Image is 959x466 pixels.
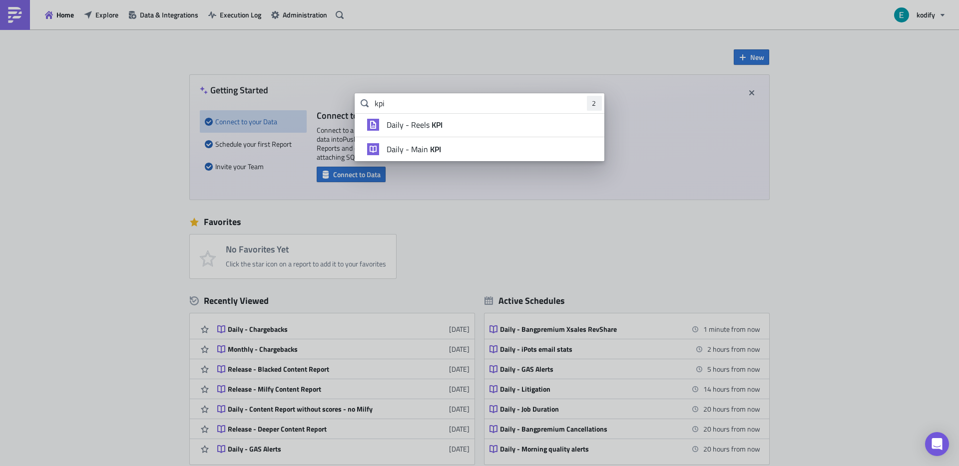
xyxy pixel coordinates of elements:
[355,93,604,113] input: Search for reports...
[387,120,443,130] span: Daily - Reels
[925,432,949,456] div: Open Intercom Messenger
[430,119,443,131] strong: KPI
[592,98,597,108] span: 2
[428,143,441,155] strong: KPI
[387,144,441,154] span: Daily - Main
